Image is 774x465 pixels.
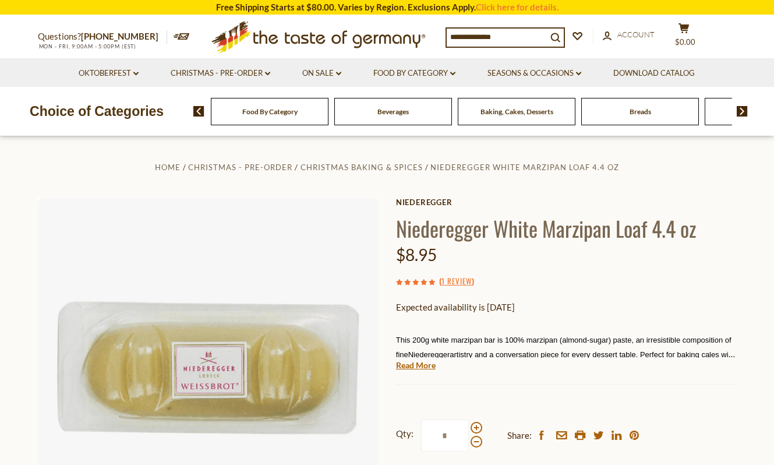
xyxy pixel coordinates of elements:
[171,67,270,80] a: Christmas - PRE-ORDER
[79,67,139,80] a: Oktoberfest
[476,2,559,12] a: Click here for details.
[373,67,455,80] a: Food By Category
[737,106,748,117] img: next arrow
[193,106,204,117] img: previous arrow
[630,107,651,116] a: Breads
[81,31,158,41] a: [PHONE_NUMBER]
[396,300,737,315] p: Expected availability is [DATE]
[38,29,167,44] p: Questions?
[302,67,341,80] a: On Sale
[480,107,553,116] a: Baking, Cakes, Desserts
[188,163,292,172] a: Christmas - PRE-ORDER
[441,275,472,288] a: 1 Review
[301,163,423,172] a: Christmas Baking & Spices
[617,30,655,39] span: Account
[396,198,737,207] a: Niederegger
[421,420,469,452] input: Qty:
[408,350,450,359] span: Niederegger
[430,163,619,172] a: Niederegger White Marzipan Loaf 4.4 oz
[377,107,409,116] a: Beverages
[667,23,702,52] button: $0.00
[613,67,695,80] a: Download Catalog
[439,275,474,287] span: ( )
[396,215,737,241] h1: Niederegger White Marzipan Loaf 4.4 oz
[242,107,298,116] a: Food By Category
[675,37,695,47] span: $0.00
[38,43,137,50] span: MON - FRI, 9:00AM - 5:00PM (EST)
[487,67,581,80] a: Seasons & Occasions
[396,336,731,359] span: This 200g white marzipan bar is 100% marzipan (almond-sugar) paste, an irresistible composition o...
[396,360,436,371] a: Read More
[396,427,413,441] strong: Qty:
[155,163,181,172] a: Home
[396,245,437,265] span: $8.95
[603,29,655,41] a: Account
[507,428,532,443] span: Share:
